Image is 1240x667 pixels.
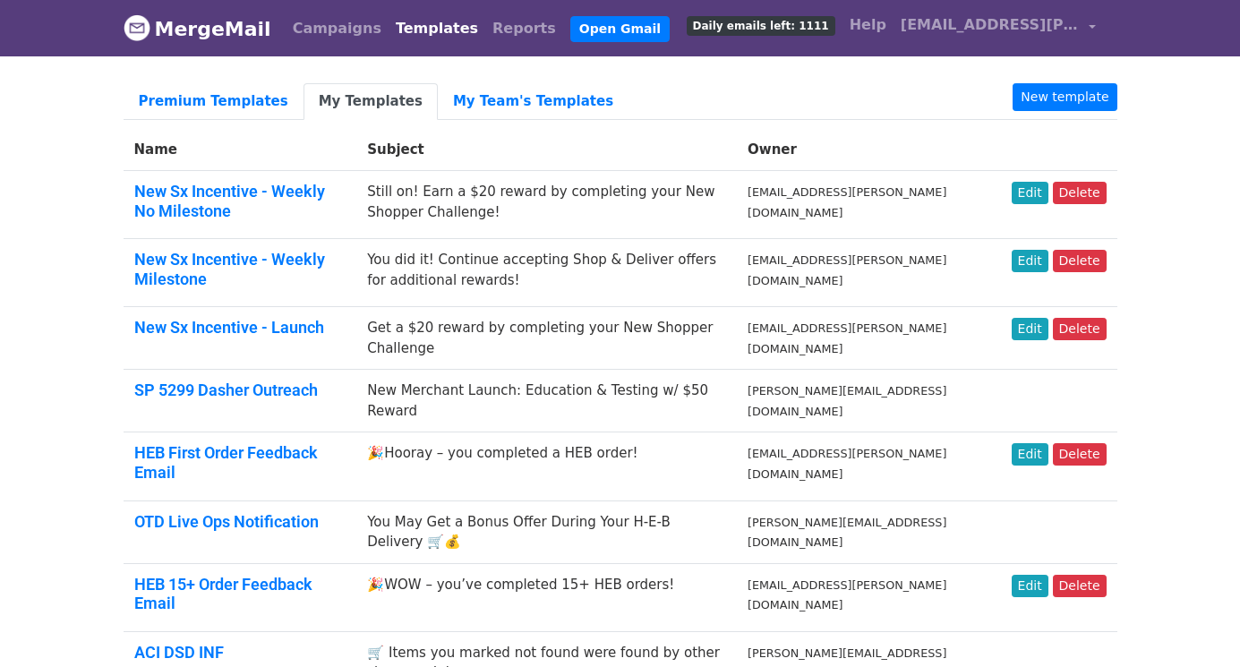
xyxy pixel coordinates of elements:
[1013,83,1116,111] a: New template
[124,129,357,171] th: Name
[356,370,737,432] td: New Merchant Launch: Education & Testing w/ $50 Reward
[356,239,737,307] td: You did it! Continue accepting Shop & Deliver offers for additional rewards!
[687,16,835,36] span: Daily emails left: 1111
[570,16,670,42] a: Open Gmail
[748,384,946,418] small: [PERSON_NAME][EMAIL_ADDRESS][DOMAIN_NAME]
[124,10,271,47] a: MergeMail
[134,443,318,482] a: HEB First Order Feedback Email
[901,14,1080,36] span: [EMAIL_ADDRESS][PERSON_NAME][DOMAIN_NAME]
[680,7,842,43] a: Daily emails left: 1111
[1012,182,1048,204] a: Edit
[1012,250,1048,272] a: Edit
[356,171,737,239] td: Still on! Earn a $20 reward by completing your New Shopper Challenge!
[737,129,1001,171] th: Owner
[894,7,1103,49] a: [EMAIL_ADDRESS][PERSON_NAME][DOMAIN_NAME]
[356,500,737,563] td: You May Get a Bonus Offer During Your H-E-B Delivery 🛒💰
[1053,443,1107,466] a: Delete
[1012,443,1048,466] a: Edit
[124,14,150,41] img: MergeMail logo
[134,250,325,288] a: New Sx Incentive - Weekly Milestone
[134,575,312,613] a: HEB 15+ Order Feedback Email
[134,643,224,662] a: ACI DSD INF
[1053,182,1107,204] a: Delete
[748,516,946,550] small: [PERSON_NAME][EMAIL_ADDRESS][DOMAIN_NAME]
[1012,575,1048,597] a: Edit
[356,432,737,500] td: 🎉Hooray – you completed a HEB order!
[842,7,894,43] a: Help
[124,83,304,120] a: Premium Templates
[134,512,319,531] a: OTD Live Ops Notification
[134,318,324,337] a: New Sx Incentive - Launch
[1053,575,1107,597] a: Delete
[1053,318,1107,340] a: Delete
[304,83,438,120] a: My Templates
[438,83,629,120] a: My Team's Templates
[389,11,485,47] a: Templates
[485,11,563,47] a: Reports
[1053,250,1107,272] a: Delete
[356,129,737,171] th: Subject
[356,563,737,631] td: 🎉WOW – you’ve completed 15+ HEB orders!
[748,185,946,219] small: [EMAIL_ADDRESS][PERSON_NAME][DOMAIN_NAME]
[748,578,946,612] small: [EMAIL_ADDRESS][PERSON_NAME][DOMAIN_NAME]
[356,307,737,370] td: Get a $20 reward by completing your New Shopper Challenge
[286,11,389,47] a: Campaigns
[748,253,946,287] small: [EMAIL_ADDRESS][PERSON_NAME][DOMAIN_NAME]
[1012,318,1048,340] a: Edit
[134,182,325,220] a: New Sx Incentive - Weekly No Milestone
[134,381,318,399] a: SP 5299 Dasher Outreach
[748,447,946,481] small: [EMAIL_ADDRESS][PERSON_NAME][DOMAIN_NAME]
[748,321,946,355] small: [EMAIL_ADDRESS][PERSON_NAME][DOMAIN_NAME]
